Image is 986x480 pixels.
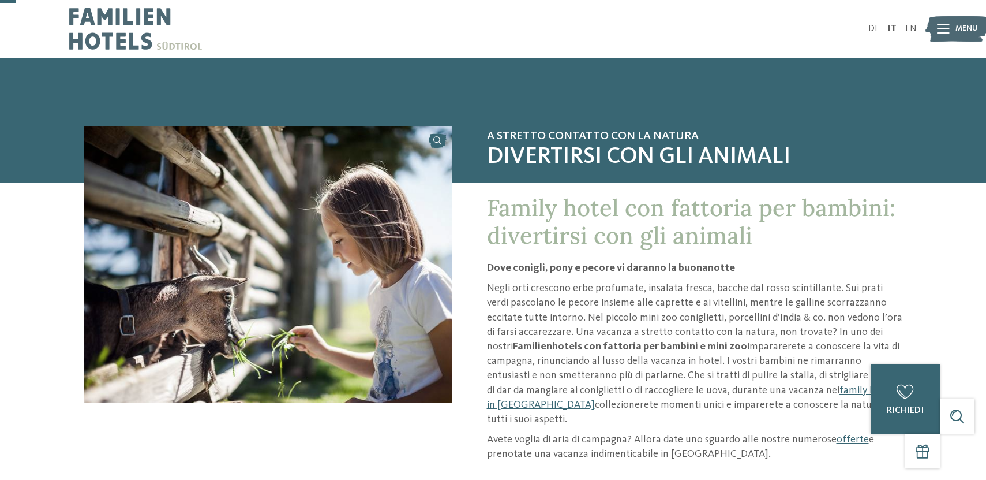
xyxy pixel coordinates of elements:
[955,23,978,35] span: Menu
[513,341,747,352] strong: Familienhotels con fattoria per bambini e mini zoo
[888,24,897,34] a: IT
[487,143,903,171] span: Divertirsi con gli animali
[487,385,893,410] a: family hotel in [GEOGRAPHIC_DATA]
[487,193,895,250] span: Family hotel con fattoria per bambini: divertirsi con gli animali
[868,24,879,34] a: DE
[487,281,903,427] p: Negli orti crescono erbe profumate, insalata fresca, bacche dal rosso scintillante. Sui prati ver...
[871,364,940,434] a: richiedi
[837,434,869,445] a: offerte
[84,126,452,403] img: Fattoria per bambini nei Familienhotel: un sogno
[905,24,917,34] a: EN
[887,406,924,415] span: richiedi
[487,433,903,462] p: Avete voglia di aria di campagna? Allora date uno sguardo alle nostre numerose e prenotate una va...
[487,129,903,143] span: A stretto contatto con la natura
[487,263,735,273] strong: Dove conigli, pony e pecore vi daranno la buonanotte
